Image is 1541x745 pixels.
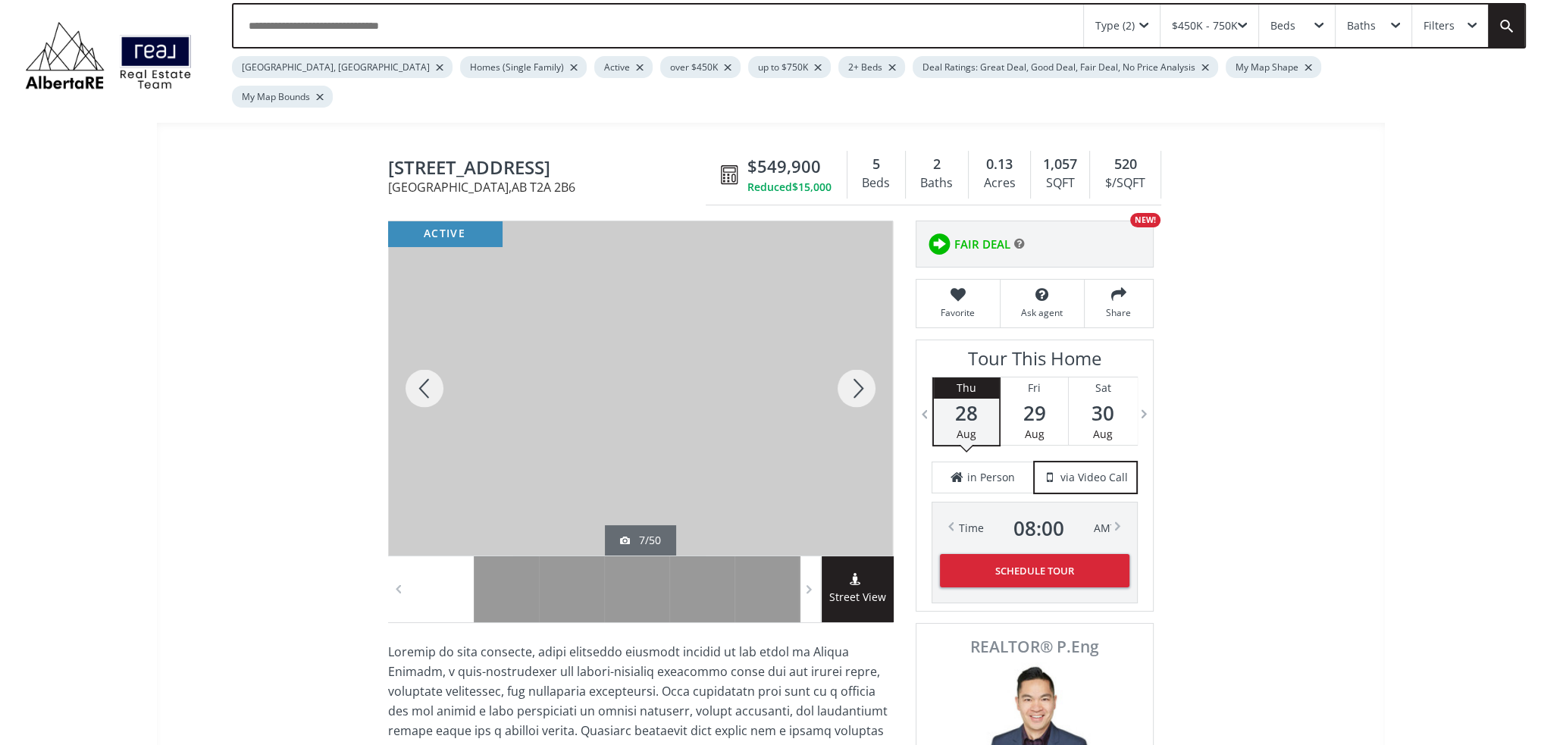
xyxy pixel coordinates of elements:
span: Share [1092,306,1145,319]
span: Aug [1024,427,1044,441]
span: Aug [1093,427,1113,441]
button: Schedule Tour [940,554,1129,587]
div: Baths [913,172,960,195]
img: Logo [17,17,199,93]
div: 7/50 [620,533,661,548]
span: Street View [822,589,894,606]
div: $450K - 750K [1172,20,1238,31]
span: $549,900 [747,155,821,178]
div: Thu [934,377,999,399]
div: Beds [1270,20,1295,31]
span: 30 [1069,402,1137,424]
div: Filters [1424,20,1455,31]
span: REALTOR® P.Eng [933,639,1136,655]
div: NEW! [1130,213,1160,227]
div: 2+ Beds [838,56,905,78]
div: $/SQFT [1098,172,1152,195]
span: Aug [957,427,976,441]
span: 1,057 [1043,155,1077,174]
span: 08 : 00 [1013,518,1064,539]
div: 0.13 [976,155,1023,174]
span: Ask agent [1008,306,1076,319]
div: Fri [1001,377,1068,399]
div: SQFT [1038,172,1082,195]
div: Reduced [747,180,832,195]
img: rating icon [924,229,954,259]
span: 29 [1001,402,1068,424]
div: Homes (Single Family) [460,56,587,78]
span: via Video Call [1060,470,1128,485]
div: active [388,221,502,246]
div: [GEOGRAPHIC_DATA], [GEOGRAPHIC_DATA] [232,56,453,78]
div: Sat [1069,377,1137,399]
span: $15,000 [792,180,832,195]
div: My Map Shape [1226,56,1321,78]
span: in Person [967,470,1015,485]
span: Favorite [924,306,992,319]
h3: Tour This Home [932,348,1138,377]
div: 5 [855,155,897,174]
div: Acres [976,172,1023,195]
span: 28 [934,402,999,424]
span: FAIR DEAL [954,236,1010,252]
div: Type (2) [1095,20,1135,31]
div: 440 Foritana Road SE Calgary, AB T2A 2B6 - Photo 7 of 50 [388,221,893,556]
div: Time AM [959,518,1110,539]
span: 440 Foritana Road SE [388,158,713,181]
div: 2 [913,155,960,174]
div: 520 [1098,155,1152,174]
div: up to $750K [748,56,831,78]
div: Beds [855,172,897,195]
div: over $450K [660,56,741,78]
div: Deal Ratings: Great Deal, Good Deal, Fair Deal, No Price Analysis [913,56,1218,78]
div: Active [594,56,653,78]
div: My Map Bounds [232,86,333,108]
span: [GEOGRAPHIC_DATA] , AB T2A 2B6 [388,181,713,193]
div: Baths [1347,20,1376,31]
